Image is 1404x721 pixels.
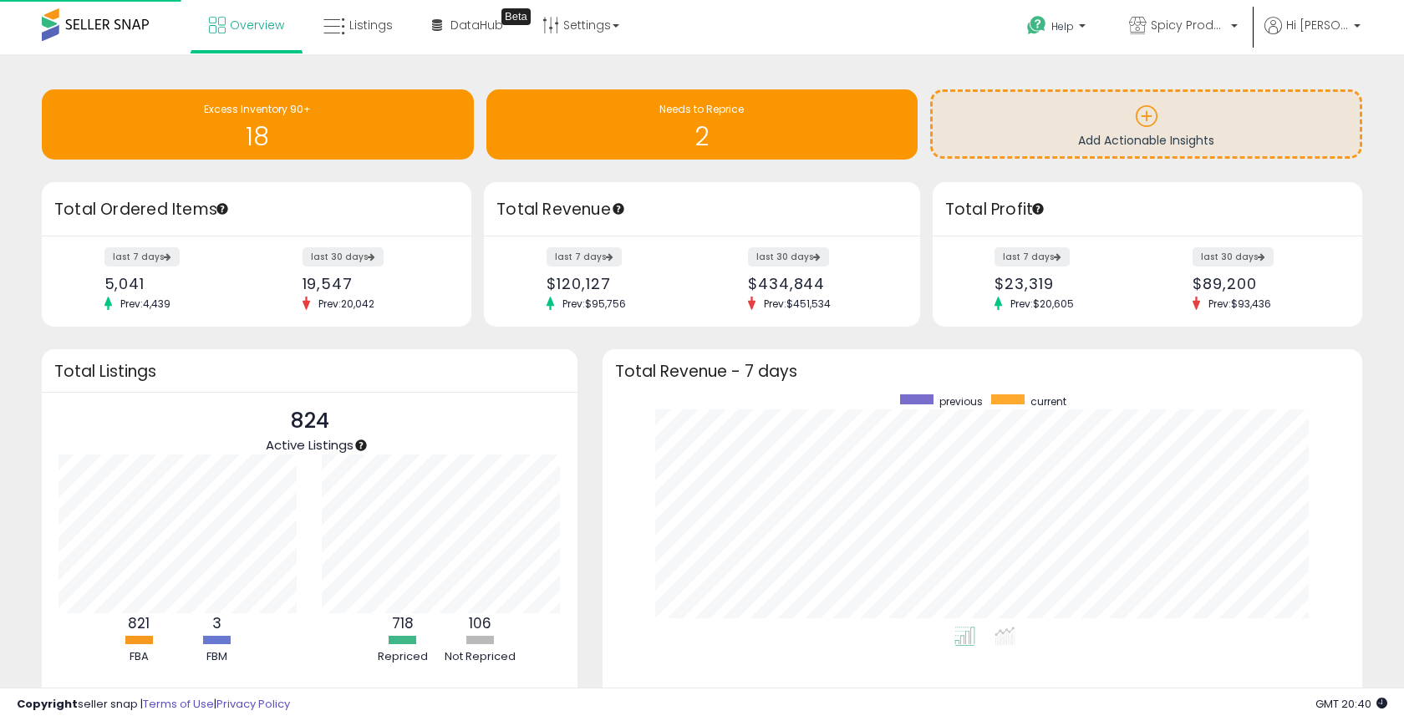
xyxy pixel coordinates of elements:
[748,247,829,267] label: last 30 days
[450,17,503,33] span: DataHub
[1026,15,1047,36] i: Get Help
[266,405,354,437] p: 824
[215,201,230,216] div: Tooltip anchor
[615,365,1350,378] h3: Total Revenue - 7 days
[365,649,440,665] div: Repriced
[1014,3,1102,54] a: Help
[1200,297,1279,311] span: Prev: $93,436
[1002,297,1082,311] span: Prev: $20,605
[994,275,1135,292] div: $23,319
[179,649,254,665] div: FBM
[54,365,565,378] h3: Total Listings
[392,613,414,633] b: 718
[495,123,910,150] h1: 2
[17,697,290,713] div: seller snap | |
[101,649,176,665] div: FBA
[212,613,221,633] b: 3
[1286,17,1349,33] span: Hi [PERSON_NAME]
[310,297,383,311] span: Prev: 20,042
[128,613,150,633] b: 821
[501,8,531,25] div: Tooltip anchor
[611,201,626,216] div: Tooltip anchor
[748,275,891,292] div: $434,844
[104,247,180,267] label: last 7 days
[349,17,393,33] span: Listings
[1030,201,1045,216] div: Tooltip anchor
[469,613,491,633] b: 106
[945,198,1350,221] h3: Total Profit
[486,89,918,160] a: Needs to Reprice 2
[547,247,622,267] label: last 7 days
[443,649,518,665] div: Not Repriced
[50,123,465,150] h1: 18
[303,247,384,267] label: last 30 days
[266,436,354,454] span: Active Listings
[112,297,179,311] span: Prev: 4,439
[1078,132,1214,149] span: Add Actionable Insights
[554,297,634,311] span: Prev: $95,756
[54,198,459,221] h3: Total Ordered Items
[755,297,839,311] span: Prev: $451,534
[1151,17,1226,33] span: Spicy Products
[933,92,1360,156] a: Add Actionable Insights
[354,438,369,453] div: Tooltip anchor
[659,102,744,116] span: Needs to Reprice
[1193,247,1274,267] label: last 30 days
[303,275,443,292] div: 19,547
[204,102,311,116] span: Excess Inventory 90+
[496,198,908,221] h3: Total Revenue
[994,247,1070,267] label: last 7 days
[547,275,689,292] div: $120,127
[1051,19,1074,33] span: Help
[216,696,290,712] a: Privacy Policy
[1030,394,1066,409] span: current
[1193,275,1333,292] div: $89,200
[104,275,245,292] div: 5,041
[230,17,284,33] span: Overview
[17,696,78,712] strong: Copyright
[939,394,983,409] span: previous
[143,696,214,712] a: Terms of Use
[1315,696,1387,712] span: 2025-10-8 20:40 GMT
[1264,17,1361,54] a: Hi [PERSON_NAME]
[42,89,474,160] a: Excess Inventory 90+ 18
